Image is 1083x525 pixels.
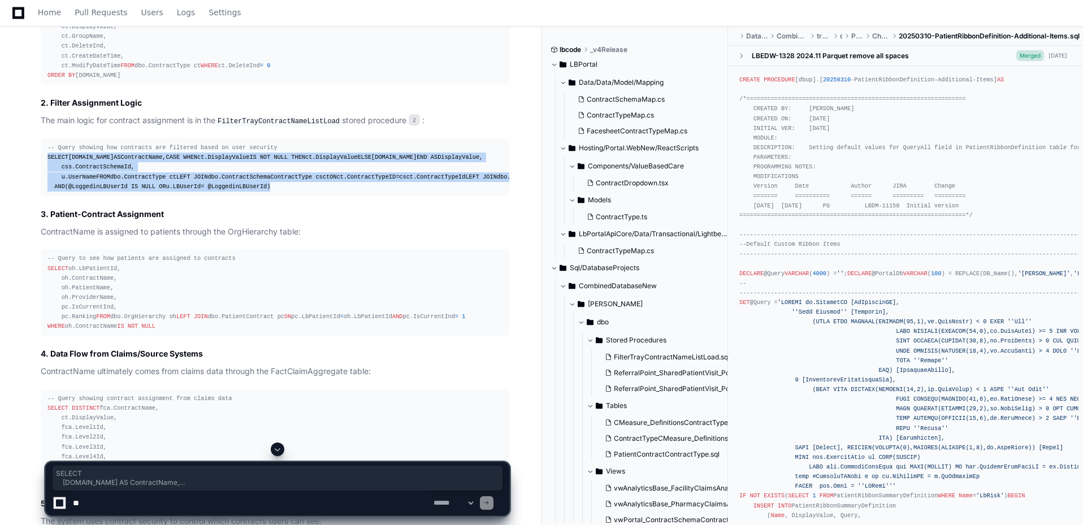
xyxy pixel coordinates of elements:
[47,144,278,151] span: -- Query showing how contracts are filtered based on user security
[560,45,581,54] span: lbcode
[47,254,502,331] div: oh.LbPatientId, oh.ContractName, oh.PatientName, oh.ProviderName, pc.IsCurrentInd, pc.Ranking dbo...
[1016,50,1044,61] span: Merged
[579,281,657,290] span: CombinedDatabaseNew
[596,179,669,188] span: ContractDropdown.tsx
[588,196,611,205] span: Models
[267,62,270,69] span: 0
[582,175,722,191] button: ContractDropdown.tsx
[752,51,909,60] div: LBEDW-1328 2024.11 Parquet remove all spaces
[587,331,756,349] button: Stored Procedures
[739,299,750,306] span: SET
[455,313,458,320] span: =
[899,32,1080,41] span: 20250310-PatientRibbonDefinition-Additional-Items.sql
[582,209,722,225] button: ContractType.ts
[764,76,795,83] span: PROCEDURE
[587,111,654,120] span: ContractTypeMap.cs
[614,418,739,427] span: CMeasure_DefinitionsContractType.sql
[560,139,729,157] button: Hosting/Portal.WebNew/ReactScripts
[817,32,831,41] span: transactional
[194,173,208,180] span: JOIN
[739,76,760,83] span: CREATE
[614,434,739,443] span: ContractTypeCMeasure_Definitions.sql
[739,280,746,287] span: --
[600,349,758,365] button: FilterTrayContractNameListLoad.sql
[417,154,427,160] span: END
[812,270,826,277] span: 4000
[551,55,720,73] button: LBPortal
[578,313,747,331] button: dbo
[201,183,204,190] span: =
[209,9,241,16] span: Settings
[483,173,497,180] span: JOIN
[396,173,399,180] span: =
[38,9,61,16] span: Home
[777,32,808,41] span: CombinedDatabaseNew
[340,313,344,320] span: =
[614,384,828,393] span: ReferralPoint_SharedPatientVisit_Populate_Overview_Specialist.sql
[41,225,509,238] p: ContractName is assigned to patients through the OrgHierarchy table:
[614,353,730,362] span: FilterTrayContractNameListLoad.sql
[569,76,575,89] svg: Directory
[560,277,729,295] button: CombinedDatabaseNew
[551,259,720,277] button: Sql/DatabaseProjects
[569,157,729,175] button: Components/ValueBasedCare
[596,212,647,222] span: ContractType.ts
[96,313,110,320] span: FROM
[570,60,597,69] span: LBPortal
[176,173,190,180] span: LEFT
[903,270,928,277] span: VARCHAR
[431,154,437,160] span: AS
[606,401,627,410] span: Tables
[570,263,639,272] span: Sql/DatabaseProjects
[600,431,749,446] button: ContractTypeCMeasure_Definitions.sql
[176,313,190,320] span: LEFT
[41,97,509,109] h3: 2. Filter Assignment Logic
[578,193,584,207] svg: Directory
[166,154,180,160] span: CASE
[47,405,68,411] span: SELECT
[578,297,584,311] svg: Directory
[208,183,267,190] span: @LoggedinLBUserId
[837,270,844,277] span: ''
[75,9,127,16] span: Pull Requests
[560,58,566,71] svg: Directory
[120,62,135,69] span: FROM
[260,154,288,160] span: NOT NULL
[587,315,594,329] svg: Directory
[569,191,729,209] button: Models
[47,72,65,79] span: ORDER
[746,32,768,41] span: DatabaseProjects
[840,32,842,41] span: dbup
[573,123,722,139] button: FacesheetContractTypeMap.cs
[194,313,208,320] span: JOIN
[357,154,371,160] span: ELSE
[560,73,729,92] button: Data/Data/Model/Mapping
[600,381,758,397] button: ReferralPoint_SharedPatientVisit_Populate_Overview_Specialist.sql
[739,241,841,248] span: --Default Custom Ribbon Items
[573,92,722,107] button: ContractSchemaMap.cs
[409,114,420,125] span: 2
[177,9,195,16] span: Logs
[159,183,166,190] span: OR
[587,95,665,104] span: ContractSchemaMap.cs
[579,144,699,153] span: Hosting/Portal.WebNew/ReactScripts
[201,62,218,69] span: WHERE
[47,154,68,160] span: SELECT
[573,107,722,123] button: ContractTypeMap.cs
[392,313,402,320] span: AND
[578,159,584,173] svg: Directory
[573,243,722,259] button: ContractTypeMap.cs
[183,154,197,160] span: WHEN
[41,365,509,378] p: ContractName ultimately comes from claims data through the FactClaimAggregate table:
[47,323,65,329] span: WHERE
[141,9,163,16] span: Users
[587,246,654,255] span: ContractTypeMap.cs
[260,62,263,69] span: =
[560,261,566,275] svg: Directory
[462,313,465,320] span: 1
[569,141,575,155] svg: Directory
[114,154,120,160] span: AS
[596,399,603,413] svg: Directory
[47,255,236,262] span: -- Query to see how patients are assigned to contracts
[54,183,64,190] span: AND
